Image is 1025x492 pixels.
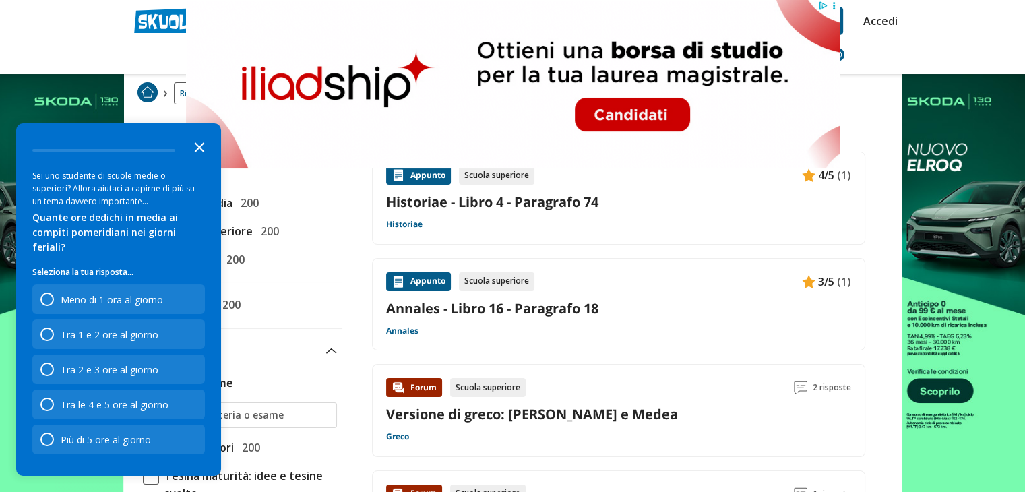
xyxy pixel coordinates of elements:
[174,82,214,104] a: Ricerca
[186,133,213,160] button: Close the survey
[255,222,279,240] span: 200
[392,168,405,182] img: Appunti contenuto
[818,273,834,290] span: 3/5
[386,193,851,211] a: Historiae - Libro 4 - Paragrafo 74
[61,363,158,376] div: Tra 2 e 3 ore al giorno
[802,275,815,288] img: Appunti contenuto
[16,123,221,476] div: Survey
[837,166,851,184] span: (1)
[137,82,158,102] img: Home
[166,408,330,422] input: Ricerca materia o esame
[32,169,205,208] div: Sei uno studente di scuole medie o superiori? Allora aiutaci a capirne di più su un tema davvero ...
[32,284,205,314] div: Meno di 1 ora al giorno
[386,378,442,397] div: Forum
[386,326,418,336] a: Annales
[813,378,851,397] span: 2 risposte
[237,439,260,456] span: 200
[326,348,337,354] img: Apri e chiudi sezione
[32,390,205,419] div: Tra le 4 e 5 ore al giorno
[386,405,678,423] a: Versione di greco: [PERSON_NAME] e Medea
[392,381,405,394] img: Forum contenuto
[450,378,526,397] div: Scuola superiore
[794,381,807,394] img: Commenti lettura
[217,296,241,313] span: 200
[32,210,205,255] div: Quante ore dedichi in media ai compiti pomeridiani nei giorni feriali?
[32,355,205,384] div: Tra 2 e 3 ore al giorno
[863,7,892,35] a: Accedi
[837,273,851,290] span: (1)
[386,299,851,317] a: Annales - Libro 16 - Paragrafo 18
[61,328,158,341] div: Tra 1 e 2 ore al giorno
[459,272,534,291] div: Scuola superiore
[235,194,259,212] span: 200
[61,398,168,411] div: Tra le 4 e 5 ore al giorno
[32,266,205,279] p: Seleziona la tua risposta...
[221,251,245,268] span: 200
[32,425,205,454] div: Più di 5 ore al giorno
[386,431,409,442] a: Greco
[392,275,405,288] img: Appunti contenuto
[802,168,815,182] img: Appunti contenuto
[137,82,158,104] a: Home
[818,166,834,184] span: 4/5
[32,319,205,349] div: Tra 1 e 2 ore al giorno
[386,219,423,230] a: Historiae
[386,272,451,291] div: Appunto
[61,293,163,306] div: Meno di 1 ora al giorno
[386,166,451,185] div: Appunto
[459,166,534,185] div: Scuola superiore
[61,433,151,446] div: Più di 5 ore al giorno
